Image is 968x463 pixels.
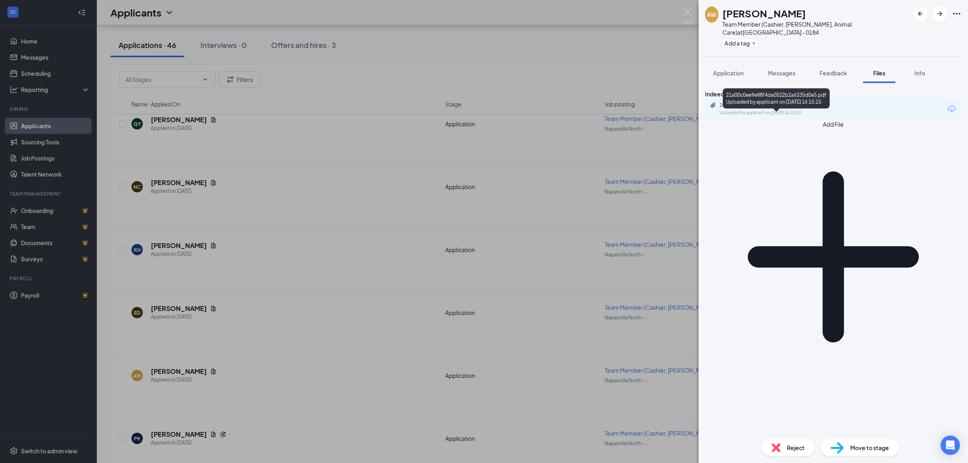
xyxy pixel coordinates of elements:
[710,102,841,116] a: Paperclip21a00c0ee9e88f4da0522b2a6335d0e5.pdfUploaded by applicant on [DATE] 16:15:15
[820,69,847,77] span: Feedback
[952,9,962,19] svg: Ellipses
[935,9,945,19] svg: ArrowRight
[914,69,925,77] span: Info
[707,10,716,19] div: AW
[768,69,795,77] span: Messages
[713,69,744,77] span: Application
[913,6,928,21] button: ArrowLeftNew
[933,6,947,21] button: ArrowRight
[787,443,805,452] span: Reject
[720,102,832,108] div: 21a00c0ee9e88f4da0522b2a6335d0e5.pdf
[850,443,889,452] span: Move to stage
[722,6,806,20] h1: [PERSON_NAME]
[916,9,925,19] svg: ArrowLeftNew
[705,129,962,385] svg: Plus
[873,69,885,77] span: Files
[710,102,716,108] svg: Paperclip
[723,88,830,108] div: 21a00c0ee9e88f4da0522b2a6335d0e5.pdf Uploaded by applicant on [DATE] 16:15:15
[751,41,756,46] svg: Plus
[705,120,962,385] button: Add FilePlus
[947,104,957,114] svg: Download
[941,436,960,455] div: Open Intercom Messenger
[720,110,841,116] div: Uploaded by applicant on [DATE] 16:15:15
[722,20,909,36] div: Team Member (Cashier, [PERSON_NAME], Animal Care) at [GEOGRAPHIC_DATA] - 0184
[722,39,758,47] button: PlusAdd a tag
[705,90,962,98] div: Indeed Resume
